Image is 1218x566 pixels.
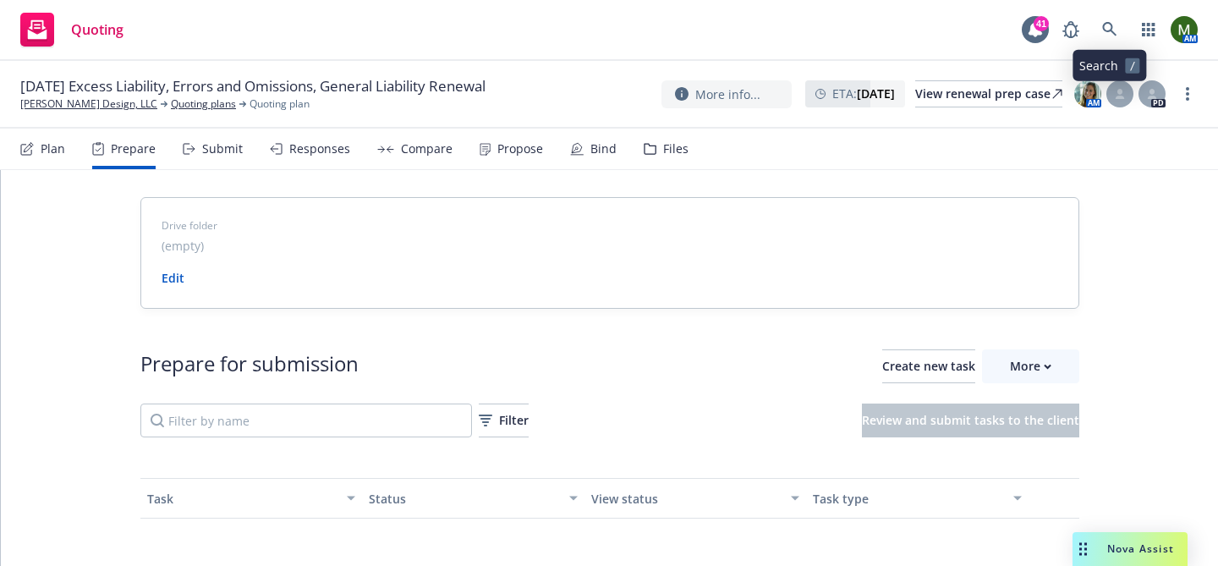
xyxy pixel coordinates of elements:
a: Quoting [14,6,130,53]
button: Task [140,478,363,519]
div: Compare [401,142,453,156]
div: Prepare [111,142,156,156]
a: [PERSON_NAME] Design, LLC [20,96,157,112]
div: Filter [479,404,529,437]
a: Quoting plans [171,96,236,112]
span: Drive folder [162,218,1058,234]
span: (empty) [162,237,204,255]
div: Propose [497,142,543,156]
button: Review and submit tasks to the client [862,404,1079,437]
button: Create new task [882,349,975,383]
a: Edit [162,270,184,286]
button: Nova Assist [1073,532,1188,566]
span: More info... [695,85,760,103]
a: more [1177,84,1198,104]
a: View renewal prep case [915,80,1062,107]
div: Status [369,490,559,508]
span: Nova Assist [1107,541,1174,556]
div: Files [663,142,689,156]
span: [DATE] Excess Liability, Errors and Omissions, General Liability Renewal [20,76,486,96]
div: Submit [202,142,243,156]
input: Filter by name [140,404,472,437]
div: Task type [813,490,1003,508]
button: Task type [806,478,1029,519]
div: Prepare for submission [140,349,359,383]
button: More [982,349,1079,383]
div: View status [591,490,782,508]
a: Search [1093,13,1127,47]
img: photo [1171,16,1198,43]
span: Create new task [882,358,975,374]
div: Bind [590,142,617,156]
div: Plan [41,142,65,156]
div: Task [147,490,337,508]
button: Filter [479,404,529,437]
button: Status [362,478,584,519]
img: photo [1074,80,1101,107]
span: Quoting [71,23,123,36]
span: Review and submit tasks to the client [862,412,1079,428]
a: Switch app [1132,13,1166,47]
div: More [1010,350,1051,382]
div: Drag to move [1073,532,1094,566]
span: ETA : [832,85,895,102]
div: 41 [1034,16,1049,31]
strong: [DATE] [857,85,895,102]
span: Quoting plan [250,96,310,112]
div: View renewal prep case [915,81,1062,107]
a: Report a Bug [1054,13,1088,47]
button: View status [584,478,807,519]
div: Responses [289,142,350,156]
button: More info... [661,80,792,108]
